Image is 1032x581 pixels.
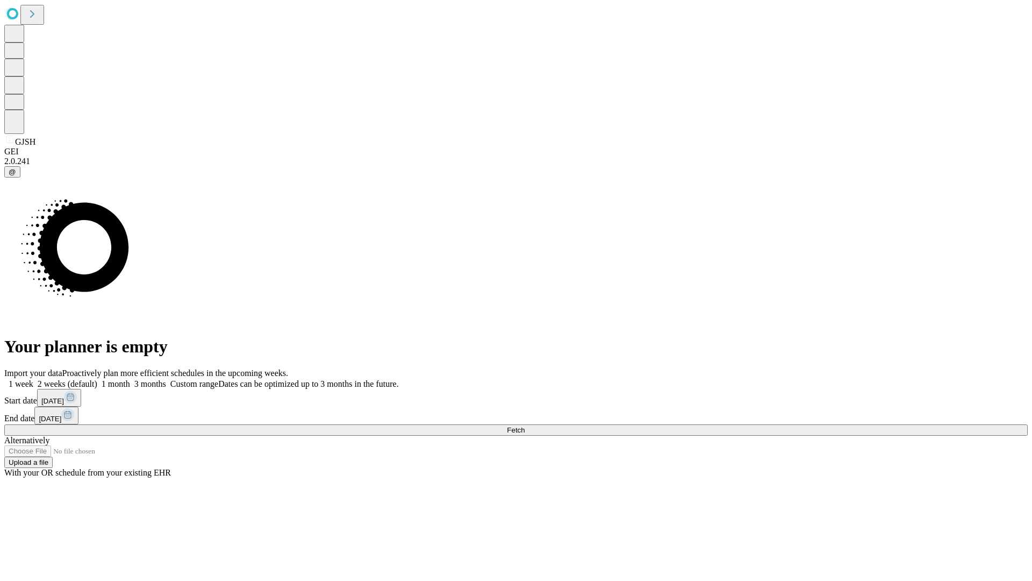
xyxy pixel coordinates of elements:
span: 1 month [102,379,130,388]
div: GEI [4,147,1028,157]
span: Proactively plan more efficient schedules in the upcoming weeks. [62,369,288,378]
span: Custom range [170,379,218,388]
div: End date [4,407,1028,424]
span: Import your data [4,369,62,378]
div: Start date [4,389,1028,407]
span: Alternatively [4,436,49,445]
span: 1 week [9,379,33,388]
span: Fetch [507,426,525,434]
button: Fetch [4,424,1028,436]
span: 3 months [134,379,166,388]
button: [DATE] [34,407,78,424]
span: [DATE] [39,415,61,423]
span: With your OR schedule from your existing EHR [4,468,171,477]
button: Upload a file [4,457,53,468]
h1: Your planner is empty [4,337,1028,357]
span: [DATE] [41,397,64,405]
span: GJSH [15,137,35,146]
button: [DATE] [37,389,81,407]
span: Dates can be optimized up to 3 months in the future. [218,379,398,388]
span: 2 weeks (default) [38,379,97,388]
button: @ [4,166,20,178]
div: 2.0.241 [4,157,1028,166]
span: @ [9,168,16,176]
